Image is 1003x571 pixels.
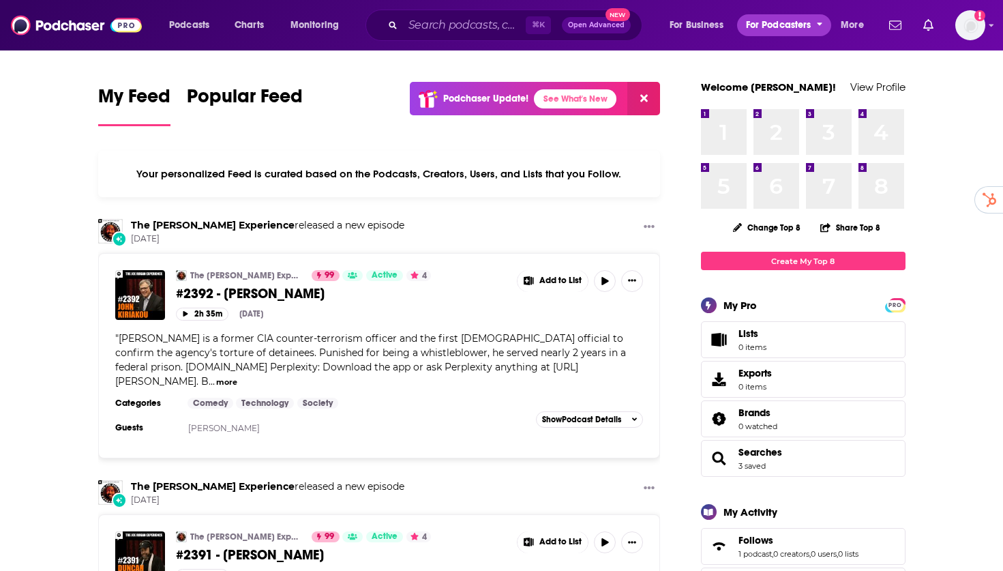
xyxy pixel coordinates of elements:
span: More [841,16,864,35]
span: Exports [706,370,733,389]
a: See What's New [534,89,616,108]
button: open menu [831,14,881,36]
a: Follows [706,537,733,556]
a: The Joe Rogan Experience [131,480,295,493]
button: Show More Button [621,531,643,553]
a: Searches [738,446,782,458]
button: Share Top 8 [820,214,881,241]
a: 99 [312,531,340,542]
span: Show Podcast Details [542,415,621,424]
span: 0 items [738,382,772,392]
img: The Joe Rogan Experience [98,219,123,244]
a: Show notifications dropdown [884,14,907,37]
a: Show notifications dropdown [918,14,939,37]
h3: released a new episode [131,219,404,232]
button: Show More Button [621,270,643,292]
p: Podchaser Update! [443,93,528,104]
h3: Guests [115,422,177,433]
a: 0 watched [738,422,777,431]
span: Open Advanced [568,22,625,29]
button: Show More Button [638,480,660,497]
div: Search podcasts, credits, & more... [378,10,655,41]
span: 99 [325,269,334,282]
span: Brands [701,400,905,437]
img: #2392 - John Kiriakou [115,270,165,320]
img: The Joe Rogan Experience [98,480,123,505]
span: PRO [887,300,903,310]
a: Society [297,398,338,409]
a: 0 lists [838,549,858,559]
span: , [772,549,773,559]
span: ... [209,375,215,387]
a: Brands [738,407,777,419]
span: , [809,549,811,559]
a: Technology [236,398,294,409]
span: 0 items [738,342,766,352]
button: more [216,377,237,388]
button: Show More Button [638,219,660,236]
span: Add to List [539,276,582,286]
button: open menu [160,14,227,36]
h3: released a new episode [131,480,404,493]
input: Search podcasts, credits, & more... [403,14,526,36]
a: 0 creators [773,549,809,559]
span: Searches [701,440,905,477]
a: Follows [738,534,858,546]
div: Your personalized Feed is curated based on the Podcasts, Creators, Users, and Lists that you Follow. [98,151,661,197]
button: 4 [406,531,431,542]
span: Lists [738,327,758,340]
h3: Categories [115,398,177,409]
div: [DATE] [239,309,263,319]
button: Show profile menu [955,10,985,40]
a: Active [366,270,403,281]
span: Exports [738,367,772,379]
span: [PERSON_NAME] is a former CIA counter-terrorism officer and the first [DEMOGRAPHIC_DATA] official... [115,332,626,387]
button: ShowPodcast Details [536,411,644,428]
button: Open AdvancedNew [562,17,631,33]
button: open menu [281,14,357,36]
div: New Episode [112,231,127,246]
span: 99 [325,530,334,544]
img: Podchaser - Follow, Share and Rate Podcasts [11,12,142,38]
a: PRO [887,299,903,310]
span: Lists [738,327,766,340]
a: 99 [312,270,340,281]
button: Show More Button [518,531,588,553]
span: My Feed [98,85,170,116]
span: " [115,332,626,387]
button: 4 [406,270,431,281]
button: Show More Button [518,270,588,292]
div: My Activity [723,506,777,518]
a: Charts [226,14,272,36]
a: 0 users [811,549,837,559]
a: Comedy [188,398,233,409]
span: Active [372,530,398,544]
svg: Add a profile image [974,10,985,21]
a: Searches [706,449,733,468]
img: The Joe Rogan Experience [176,270,187,281]
span: Podcasts [169,16,209,35]
a: [PERSON_NAME] [188,423,260,433]
span: [DATE] [131,233,404,245]
a: #2391 - [PERSON_NAME] [176,546,507,563]
button: open menu [660,14,740,36]
span: , [837,549,838,559]
a: Welcome [PERSON_NAME]! [701,80,836,93]
div: New Episode [112,493,127,508]
span: Brands [738,407,770,419]
span: Add to List [539,537,582,547]
span: For Podcasters [746,16,811,35]
a: View Profile [850,80,905,93]
button: 2h 35m [176,308,228,321]
a: Lists [701,321,905,358]
button: open menu [737,14,831,36]
a: Create My Top 8 [701,252,905,270]
span: Lists [706,330,733,349]
span: ⌘ K [526,16,551,34]
button: Change Top 8 [725,219,809,236]
span: Logged in as sammyrsiegel [955,10,985,40]
a: The Joe Rogan Experience [131,219,295,231]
